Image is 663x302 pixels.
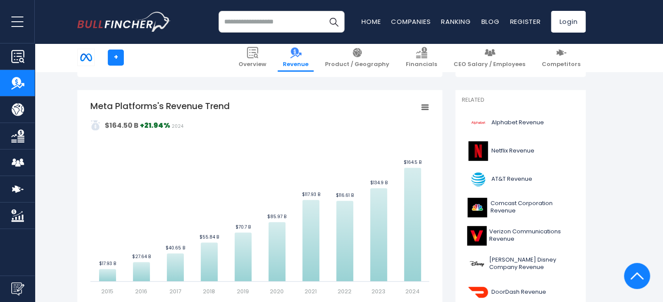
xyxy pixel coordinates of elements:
[90,120,101,130] img: addasd
[551,11,586,33] a: Login
[105,120,139,130] strong: $164.50 B
[467,198,487,217] img: CMCSA logo
[401,43,442,72] a: Financials
[510,17,540,26] a: Register
[462,111,579,135] a: Alphabet Revenue
[199,234,219,240] text: $55.84 B
[406,61,437,68] span: Financials
[233,43,272,72] a: Overview
[371,287,385,295] text: 2023
[467,141,489,161] img: NFLX logo
[90,100,429,295] svg: Meta Platforms's Revenue Trend
[132,253,151,260] text: $27.64 B
[391,17,431,26] a: Companies
[90,100,230,112] tspan: Meta Platforms's Revenue Trend
[467,282,489,302] img: DASH logo
[77,12,171,32] img: bullfincher logo
[239,61,266,68] span: Overview
[78,49,94,66] img: META logo
[467,226,487,246] img: VZ logo
[323,11,345,33] button: Search
[361,17,381,26] a: Home
[404,159,421,166] text: $164.5 B
[338,287,351,295] text: 2022
[542,61,580,68] span: Competitors
[467,254,487,274] img: DIS logo
[101,287,113,295] text: 2015
[172,123,183,129] span: 2024
[467,113,489,133] img: GOOGL logo
[325,61,389,68] span: Product / Geography
[462,96,579,104] p: Related
[270,287,284,295] text: 2020
[235,224,251,230] text: $70.7 B
[203,287,215,295] text: 2018
[454,61,525,68] span: CEO Salary / Employees
[462,196,579,219] a: Comcast Corporation Revenue
[405,287,420,295] text: 2024
[481,17,499,26] a: Blog
[108,50,124,66] a: +
[99,260,116,267] text: $17.93 B
[467,169,489,189] img: T logo
[140,120,170,130] strong: +21.94%
[462,167,579,191] a: AT&T Revenue
[267,213,286,220] text: $85.97 B
[135,287,147,295] text: 2016
[370,179,388,186] text: $134.9 B
[278,43,314,72] a: Revenue
[237,287,249,295] text: 2019
[441,17,471,26] a: Ranking
[283,61,308,68] span: Revenue
[462,252,579,276] a: [PERSON_NAME] Disney Company Revenue
[305,287,317,295] text: 2021
[462,139,579,163] a: Netflix Revenue
[77,12,171,32] a: Go to homepage
[166,245,185,251] text: $40.65 B
[169,287,181,295] text: 2017
[336,192,354,199] text: $116.61 B
[448,43,530,72] a: CEO Salary / Employees
[462,224,579,248] a: Verizon Communications Revenue
[302,191,320,198] text: $117.93 B
[537,43,586,72] a: Competitors
[320,43,394,72] a: Product / Geography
